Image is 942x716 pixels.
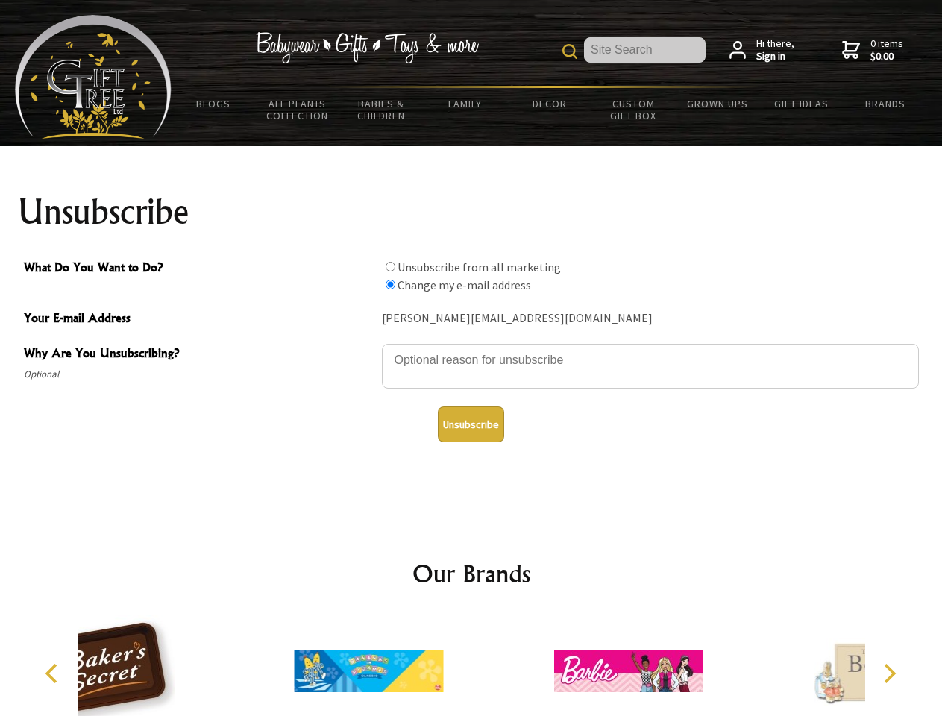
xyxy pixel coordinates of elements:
img: product search [562,44,577,59]
span: What Do You Want to Do? [24,258,374,280]
button: Unsubscribe [438,406,504,442]
strong: Sign in [756,50,794,63]
label: Unsubscribe from all marketing [398,260,561,274]
strong: $0.00 [870,50,903,63]
span: Why Are You Unsubscribing? [24,344,374,365]
span: Optional [24,365,374,383]
img: Babyware - Gifts - Toys and more... [15,15,172,139]
button: Previous [37,657,70,690]
span: Hi there, [756,37,794,63]
input: Site Search [584,37,706,63]
textarea: Why Are You Unsubscribing? [382,344,919,389]
div: [PERSON_NAME][EMAIL_ADDRESS][DOMAIN_NAME] [382,307,919,330]
h2: Our Brands [30,556,913,591]
a: Custom Gift Box [591,88,676,131]
a: Family [424,88,508,119]
a: Babies & Children [339,88,424,131]
a: Hi there,Sign in [729,37,794,63]
a: Gift Ideas [759,88,844,119]
a: BLOGS [172,88,256,119]
a: 0 items$0.00 [842,37,903,63]
label: Change my e-mail address [398,277,531,292]
a: Grown Ups [675,88,759,119]
a: Brands [844,88,928,119]
span: Your E-mail Address [24,309,374,330]
img: Babywear - Gifts - Toys & more [255,32,479,63]
button: Next [873,657,905,690]
input: What Do You Want to Do? [386,262,395,271]
a: Decor [507,88,591,119]
a: All Plants Collection [256,88,340,131]
h1: Unsubscribe [18,194,925,230]
input: What Do You Want to Do? [386,280,395,289]
span: 0 items [870,37,903,63]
